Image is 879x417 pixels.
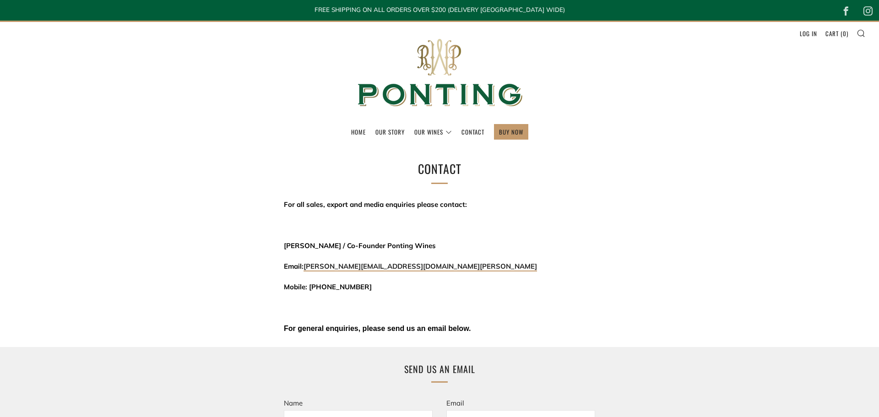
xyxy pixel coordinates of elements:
a: BUY NOW [499,125,523,139]
a: Our Wines [414,125,452,139]
a: Home [351,125,366,139]
span: For general enquiries, please send us an email below. [284,325,471,332]
h1: Contact [288,159,591,179]
a: Contact [461,125,484,139]
img: Ponting Wines [348,22,531,124]
label: Name [284,399,303,407]
span: 0 [843,29,846,38]
h2: Send us an email [288,361,591,377]
span: For all sales, export and media enquiries please contact: [284,200,467,209]
a: Cart (0) [825,26,848,41]
span: [PERSON_NAME] / Co-Founder Ponting Wines [284,241,436,250]
a: Log in [800,26,817,41]
a: [PERSON_NAME][EMAIL_ADDRESS][DOMAIN_NAME][PERSON_NAME] [304,262,537,271]
span: Mobile: [PHONE_NUMBER] [284,282,372,291]
span: Email: [284,262,537,271]
label: Email [446,399,464,407]
a: Our Story [375,125,405,139]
